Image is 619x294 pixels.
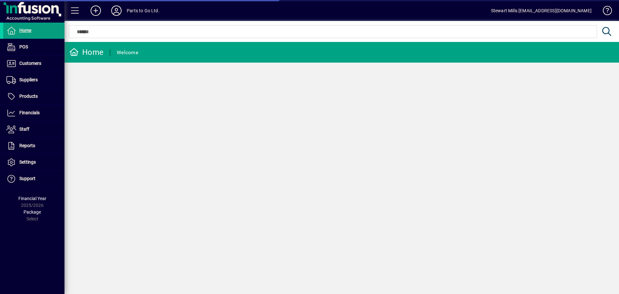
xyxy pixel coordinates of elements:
[19,61,41,66] span: Customers
[19,77,38,82] span: Suppliers
[3,72,64,88] a: Suppliers
[18,196,46,201] span: Financial Year
[3,138,64,154] a: Reports
[106,5,127,16] button: Profile
[117,47,138,58] div: Welcome
[3,171,64,187] a: Support
[24,209,41,215] span: Package
[127,5,160,16] div: Parts to Go Ltd.
[69,47,103,57] div: Home
[19,159,36,165] span: Settings
[19,110,40,115] span: Financials
[19,44,28,49] span: POS
[3,154,64,170] a: Settings
[19,143,35,148] span: Reports
[19,94,38,99] span: Products
[3,39,64,55] a: POS
[3,56,64,72] a: Customers
[19,28,31,33] span: Home
[19,176,35,181] span: Support
[3,121,64,137] a: Staff
[598,1,611,22] a: Knowledge Base
[3,105,64,121] a: Financials
[491,5,592,16] div: Stewart Mills [EMAIL_ADDRESS][DOMAIN_NAME]
[3,88,64,105] a: Products
[19,127,29,132] span: Staff
[85,5,106,16] button: Add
